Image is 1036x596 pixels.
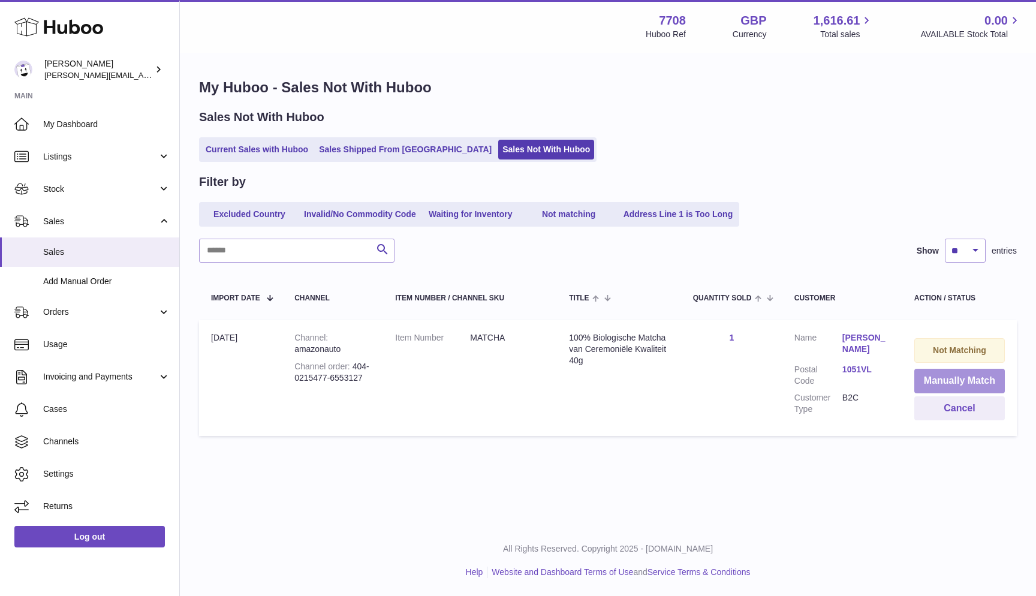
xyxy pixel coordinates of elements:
[659,13,686,29] strong: 7708
[43,183,158,195] span: Stock
[646,29,686,40] div: Huboo Ref
[648,567,751,577] a: Service Terms & Conditions
[619,204,737,224] a: Address Line 1 is Too Long
[44,70,240,80] span: [PERSON_NAME][EMAIL_ADDRESS][DOMAIN_NAME]
[917,245,939,257] label: Show
[199,320,282,436] td: [DATE]
[43,404,170,415] span: Cases
[794,364,842,387] dt: Postal Code
[569,332,668,366] div: 100% Biologische Matcha van Ceremoniële Kwaliteit 40g
[920,29,1022,40] span: AVAILABLE Stock Total
[294,332,371,355] div: amazonauto
[466,567,483,577] a: Help
[920,13,1022,40] a: 0.00 AVAILABLE Stock Total
[43,371,158,383] span: Invoicing and Payments
[43,468,170,480] span: Settings
[569,294,589,302] span: Title
[14,526,165,547] a: Log out
[43,119,170,130] span: My Dashboard
[423,204,519,224] a: Waiting for Inventory
[914,294,1005,302] div: Action / Status
[984,13,1008,29] span: 0.00
[43,276,170,287] span: Add Manual Order
[294,333,328,342] strong: Channel
[300,204,420,224] a: Invalid/No Commodity Code
[43,339,170,350] span: Usage
[842,332,890,355] a: [PERSON_NAME]
[395,294,545,302] div: Item Number / Channel SKU
[820,29,874,40] span: Total sales
[294,294,371,302] div: Channel
[498,140,594,159] a: Sales Not With Huboo
[43,246,170,258] span: Sales
[842,364,890,375] a: 1051VL
[693,294,752,302] span: Quantity Sold
[740,13,766,29] strong: GBP
[521,204,617,224] a: Not matching
[794,392,842,415] dt: Customer Type
[294,361,371,384] div: 404-0215477-6553127
[43,501,170,512] span: Returns
[814,13,874,40] a: 1,616.61 Total sales
[794,332,842,358] dt: Name
[199,109,324,125] h2: Sales Not With Huboo
[814,13,860,29] span: 1,616.61
[933,345,986,355] strong: Not Matching
[43,216,158,227] span: Sales
[315,140,496,159] a: Sales Shipped From [GEOGRAPHIC_DATA]
[914,369,1005,393] button: Manually Match
[44,58,152,81] div: [PERSON_NAME]
[733,29,767,40] div: Currency
[294,362,353,371] strong: Channel order
[43,151,158,162] span: Listings
[487,567,750,578] li: and
[199,78,1017,97] h1: My Huboo - Sales Not With Huboo
[914,396,1005,421] button: Cancel
[729,333,734,342] a: 1
[43,436,170,447] span: Channels
[14,61,32,79] img: victor@erbology.co
[470,332,545,344] dd: MATCHA
[189,543,1026,555] p: All Rights Reserved. Copyright 2025 - [DOMAIN_NAME]
[43,306,158,318] span: Orders
[201,204,297,224] a: Excluded Country
[992,245,1017,257] span: entries
[395,332,470,344] dt: Item Number
[842,392,890,415] dd: B2C
[201,140,312,159] a: Current Sales with Huboo
[794,294,890,302] div: Customer
[211,294,260,302] span: Import date
[199,174,246,190] h2: Filter by
[492,567,633,577] a: Website and Dashboard Terms of Use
